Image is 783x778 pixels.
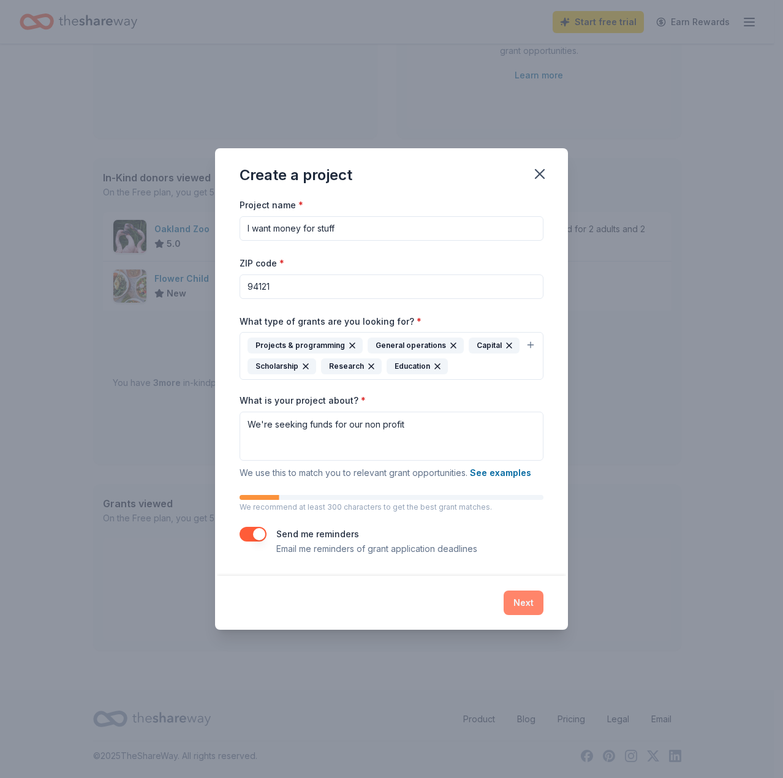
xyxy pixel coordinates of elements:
[368,338,464,353] div: General operations
[469,338,520,353] div: Capital
[276,529,359,539] label: Send me reminders
[240,216,543,241] input: After school program
[240,332,543,380] button: Projects & programmingGeneral operationsCapitalScholarshipResearchEducation
[248,358,316,374] div: Scholarship
[504,591,543,615] button: Next
[240,274,543,299] input: 12345 (U.S. only)
[470,466,531,480] button: See examples
[240,315,422,328] label: What type of grants are you looking for?
[321,358,382,374] div: Research
[240,502,543,512] p: We recommend at least 300 characters to get the best grant matches.
[240,467,531,478] span: We use this to match you to relevant grant opportunities.
[240,199,303,211] label: Project name
[240,257,284,270] label: ZIP code
[240,165,352,185] div: Create a project
[387,358,448,374] div: Education
[248,338,363,353] div: Projects & programming
[240,412,543,461] textarea: We're seeking funds for our non profit
[276,542,477,556] p: Email me reminders of grant application deadlines
[240,395,366,407] label: What is your project about?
